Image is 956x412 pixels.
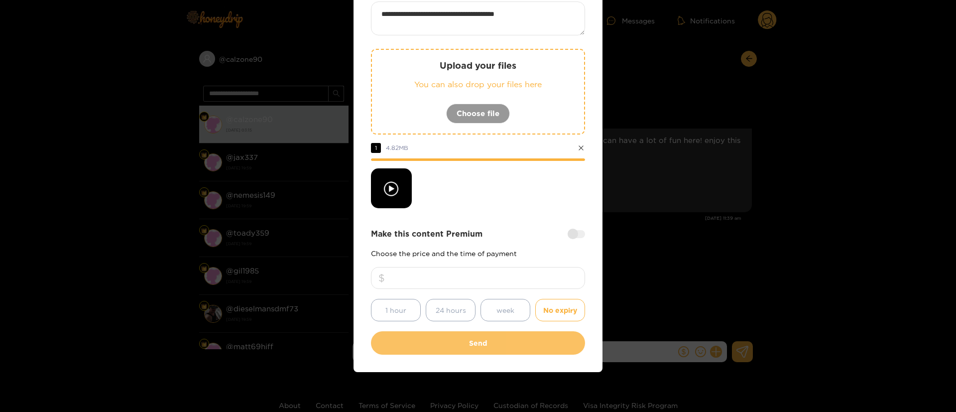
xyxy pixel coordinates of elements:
[535,299,585,321] button: No expiry
[385,304,406,316] span: 1 hour
[480,299,530,321] button: week
[386,144,408,151] span: 4.82 MB
[436,304,466,316] span: 24 hours
[371,299,421,321] button: 1 hour
[426,299,476,321] button: 24 hours
[392,79,564,90] p: You can also drop your files here
[371,228,482,240] strong: Make this content Premium
[392,60,564,71] p: Upload your files
[446,104,510,124] button: Choose file
[371,250,585,257] p: Choose the price and the time of payment
[496,304,514,316] span: week
[371,331,585,355] button: Send
[371,143,381,153] span: 1
[543,304,577,316] span: No expiry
